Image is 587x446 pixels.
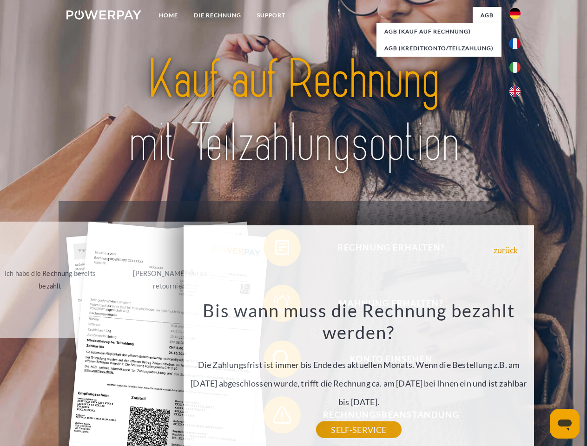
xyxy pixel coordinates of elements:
a: AGB (Kreditkonto/Teilzahlung) [376,40,501,57]
a: agb [473,7,501,24]
img: fr [509,38,521,49]
img: de [509,8,521,19]
a: SUPPORT [249,7,293,24]
img: en [509,86,521,97]
div: Die Zahlungsfrist ist immer bis Ende des aktuellen Monats. Wenn die Bestellung z.B. am [DATE] abg... [189,299,528,430]
h3: Bis wann muss die Rechnung bezahlt werden? [189,299,528,344]
a: DIE RECHNUNG [186,7,249,24]
img: logo-powerpay-white.svg [66,10,141,20]
a: Home [151,7,186,24]
img: title-powerpay_de.svg [89,45,498,178]
a: SELF-SERVICE [316,421,401,438]
img: it [509,62,521,73]
div: [PERSON_NAME] wurde retourniert [118,267,223,292]
iframe: Schaltfläche zum Öffnen des Messaging-Fensters [550,409,580,439]
a: AGB (Kauf auf Rechnung) [376,23,501,40]
a: zurück [494,246,518,254]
